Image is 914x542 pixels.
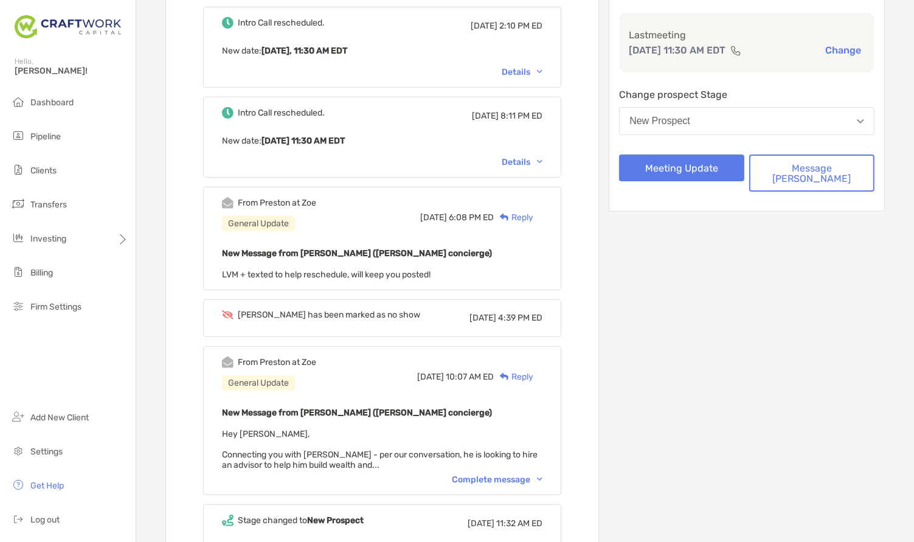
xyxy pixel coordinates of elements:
[11,409,26,424] img: add_new_client icon
[822,44,865,57] button: Change
[500,214,509,221] img: Reply icon
[222,375,295,391] div: General Update
[417,372,444,382] span: [DATE]
[238,198,316,208] div: From Preston at Zoe
[537,70,542,74] img: Chevron icon
[629,116,690,127] div: New Prospect
[619,155,744,181] button: Meeting Update
[222,133,542,148] p: New date :
[420,212,447,223] span: [DATE]
[502,67,542,77] div: Details
[468,518,494,529] span: [DATE]
[11,478,26,492] img: get-help icon
[30,165,57,176] span: Clients
[222,515,234,526] img: Event icon
[30,234,66,244] span: Investing
[496,518,542,529] span: 11:32 AM ED
[469,313,496,323] span: [DATE]
[446,372,494,382] span: 10:07 AM ED
[15,5,121,49] img: Zoe Logo
[30,200,67,210] span: Transfers
[749,155,874,192] button: Message [PERSON_NAME]
[494,370,533,383] div: Reply
[222,216,295,231] div: General Update
[30,446,63,457] span: Settings
[11,94,26,109] img: dashboard icon
[11,231,26,245] img: investing icon
[30,131,61,142] span: Pipeline
[11,265,26,279] img: billing icon
[238,515,364,526] div: Stage changed to
[222,310,234,319] img: Event icon
[261,46,347,56] b: [DATE], 11:30 AM EDT
[30,481,64,491] span: Get Help
[222,429,538,470] span: Hey [PERSON_NAME], Connecting you with [PERSON_NAME] - per our conversation, he is looking to hir...
[15,66,128,76] span: [PERSON_NAME]!
[452,474,542,485] div: Complete message
[494,211,533,224] div: Reply
[537,160,542,164] img: Chevron icon
[502,157,542,167] div: Details
[619,107,874,135] button: New Prospect
[11,443,26,458] img: settings icon
[857,119,864,123] img: Open dropdown arrow
[222,43,542,58] p: New date :
[30,515,60,525] span: Log out
[537,478,542,481] img: Chevron icon
[500,111,542,121] span: 8:11 PM ED
[11,299,26,313] img: firm-settings icon
[30,268,53,278] span: Billing
[30,302,81,312] span: Firm Settings
[730,46,741,55] img: communication type
[11,162,26,177] img: clients icon
[449,212,494,223] span: 6:08 PM ED
[472,111,499,121] span: [DATE]
[222,356,234,368] img: Event icon
[222,197,234,209] img: Event icon
[238,18,325,28] div: Intro Call rescheduled.
[30,412,89,423] span: Add New Client
[498,313,542,323] span: 4:39 PM ED
[11,512,26,526] img: logout icon
[11,196,26,211] img: transfers icon
[500,373,509,381] img: Reply icon
[238,357,316,367] div: From Preston at Zoe
[238,108,325,118] div: Intro Call rescheduled.
[629,27,865,43] p: Last meeting
[261,136,345,146] b: [DATE] 11:30 AM EDT
[30,97,74,108] span: Dashboard
[307,515,364,526] b: New Prospect
[222,248,492,259] b: New Message from [PERSON_NAME] ([PERSON_NAME] concierge)
[629,43,725,58] p: [DATE] 11:30 AM EDT
[222,408,492,418] b: New Message from [PERSON_NAME] ([PERSON_NAME] concierge)
[222,17,234,29] img: Event icon
[471,21,497,31] span: [DATE]
[499,21,542,31] span: 2:10 PM ED
[11,128,26,143] img: pipeline icon
[238,310,420,320] div: [PERSON_NAME] has been marked as no show
[222,107,234,119] img: Event icon
[619,87,874,102] p: Change prospect Stage
[222,269,431,280] span: LVM + texted to help reschedule, will keep you posted!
